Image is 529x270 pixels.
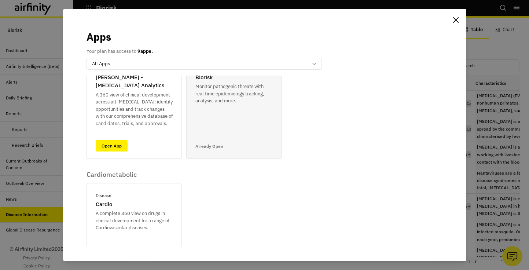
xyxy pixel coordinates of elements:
[96,91,173,127] p: A 360 view of clinical development across all [MEDICAL_DATA]; identify opportunities and track ch...
[96,73,173,90] p: [PERSON_NAME] - [MEDICAL_DATA] Analytics
[96,192,111,199] p: Disease
[450,14,462,26] button: Close
[137,48,153,54] b: 9 apps.
[195,83,272,105] p: Monitor pathogenic threats with real time epidemiology tracking, analysis, and more.
[195,143,223,150] p: Already Open
[87,29,111,45] p: Apps
[195,73,213,82] p: Biorisk
[87,48,153,55] p: Your plan has access to
[87,171,182,179] p: Cardiometabolic
[96,200,112,209] p: Cardio
[96,210,173,231] p: A complete 360 view on drugs in clinical development for a range of Cardiovascular diseases.
[96,140,128,152] a: Open App
[92,60,110,67] p: All Apps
